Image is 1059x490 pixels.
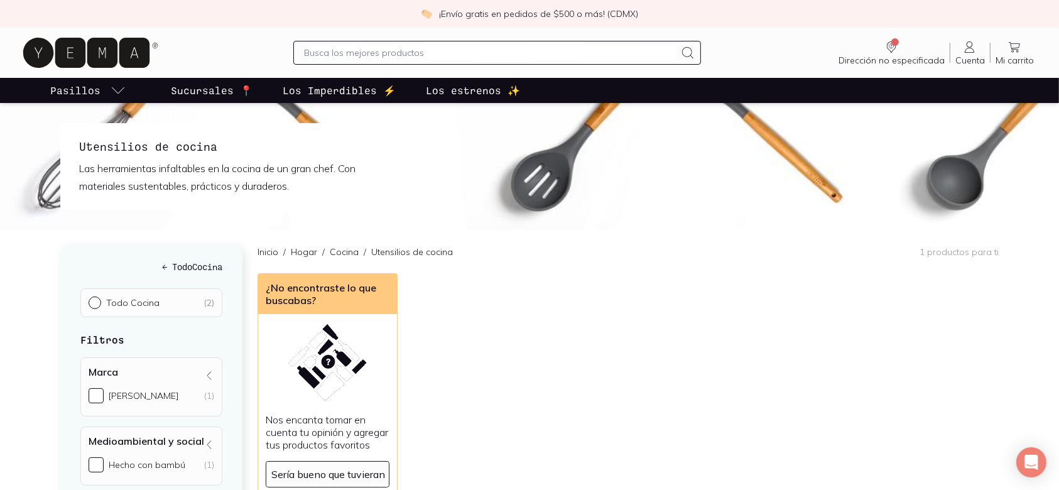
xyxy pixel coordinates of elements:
p: 1 productos para ti [920,246,999,258]
a: Sucursales 📍 [168,78,255,103]
a: Hogar [291,246,317,258]
span: Cuenta [955,55,985,66]
strong: Filtros [80,334,124,346]
input: [PERSON_NAME](1) [89,388,104,403]
span: Mi carrito [996,55,1034,66]
div: ¿No encontraste lo que buscabas? [258,274,397,314]
a: Cuenta [950,40,990,66]
a: pasillo-todos-link [48,78,128,103]
p: Sucursales 📍 [171,83,253,98]
div: (1) [204,390,214,401]
div: [PERSON_NAME] [109,390,178,401]
span: Dirección no especificada [839,55,945,66]
input: Hecho con bambú(1) [89,457,104,472]
h4: Medioambiental y social [89,435,204,447]
a: ← TodoCocina [80,260,222,273]
div: ( 2 ) [204,297,214,308]
p: Todo Cocina [106,297,160,308]
img: check [421,8,432,19]
span: / [278,246,291,258]
p: Los estrenos ✨ [426,83,520,98]
p: Utensilios de cocina [371,246,453,258]
input: Busca los mejores productos [304,45,675,60]
div: Open Intercom Messenger [1016,447,1046,477]
a: Inicio [258,246,278,258]
h1: Utensilios de cocina [79,138,403,155]
a: Los estrenos ✨ [423,78,523,103]
div: Hecho con bambú [109,459,185,471]
span: / [317,246,330,258]
div: (1) [204,459,214,471]
a: Cocina [330,246,359,258]
h5: ← Todo Cocina [80,260,222,273]
p: ¡Envío gratis en pedidos de $500 o más! (CDMX) [440,8,639,20]
a: Dirección no especificada [834,40,950,66]
p: Nos encanta tomar en cuenta tu opinión y agregar tus productos favoritos [266,413,389,451]
a: Los Imperdibles ⚡️ [280,78,398,103]
p: Los Imperdibles ⚡️ [283,83,396,98]
div: Marca [80,357,222,416]
a: Mi carrito [991,40,1039,66]
div: Medioambiental y social [80,427,222,486]
p: Las herramientas infaltables en la cocina de un gran chef. Con materiales sustentables, prácticos... [79,160,403,195]
span: / [359,246,371,258]
p: Pasillos [50,83,100,98]
h4: Marca [89,366,118,378]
